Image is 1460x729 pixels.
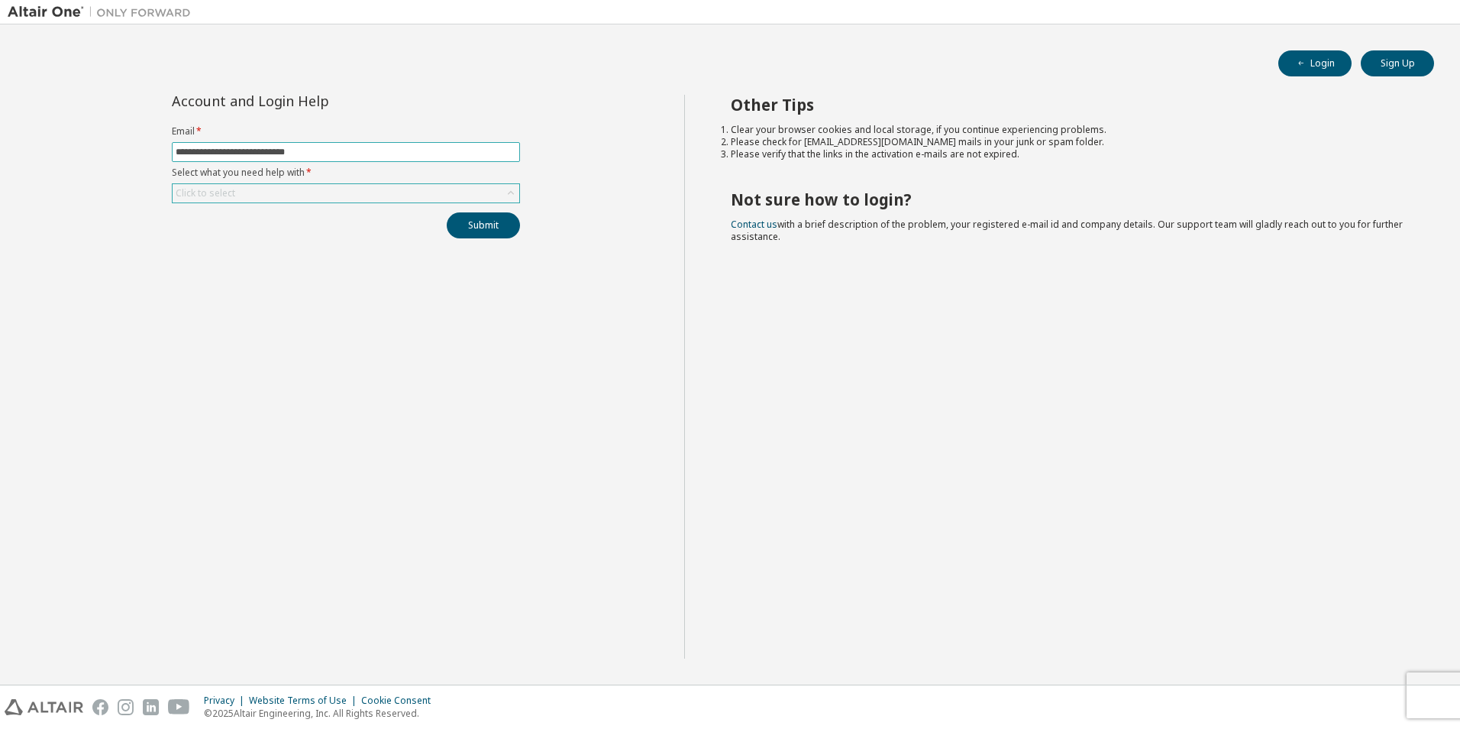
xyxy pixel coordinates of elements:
a: Contact us [731,218,777,231]
label: Email [172,125,520,138]
img: facebook.svg [92,699,108,715]
img: Altair One [8,5,199,20]
button: Submit [447,212,520,238]
div: Account and Login Help [172,95,451,107]
li: Clear your browser cookies and local storage, if you continue experiencing problems. [731,124,1407,136]
img: youtube.svg [168,699,190,715]
span: with a brief description of the problem, your registered e-mail id and company details. Our suppo... [731,218,1403,243]
li: Please check for [EMAIL_ADDRESS][DOMAIN_NAME] mails in your junk or spam folder. [731,136,1407,148]
li: Please verify that the links in the activation e-mails are not expired. [731,148,1407,160]
div: Cookie Consent [361,695,440,707]
img: linkedin.svg [143,699,159,715]
img: altair_logo.svg [5,699,83,715]
div: Click to select [176,187,235,199]
button: Login [1278,50,1352,76]
h2: Other Tips [731,95,1407,115]
h2: Not sure how to login? [731,190,1407,209]
p: © 2025 Altair Engineering, Inc. All Rights Reserved. [204,707,440,720]
button: Sign Up [1361,50,1434,76]
img: instagram.svg [118,699,134,715]
div: Website Terms of Use [249,695,361,707]
label: Select what you need help with [172,167,520,179]
div: Privacy [204,695,249,707]
div: Click to select [173,184,519,202]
